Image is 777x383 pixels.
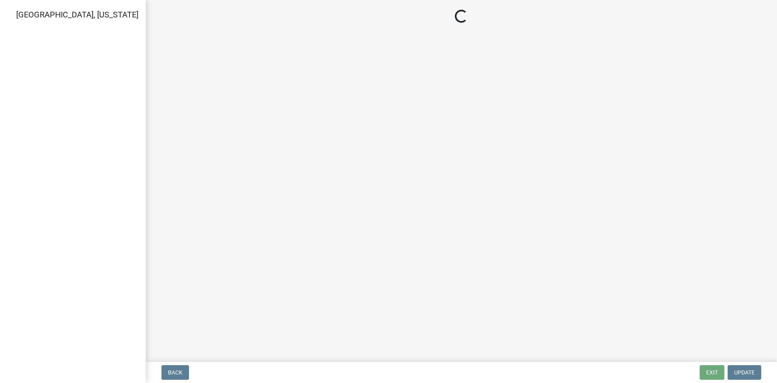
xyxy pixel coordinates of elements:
[168,369,183,376] span: Back
[700,365,724,380] button: Exit
[161,365,189,380] button: Back
[728,365,761,380] button: Update
[734,369,755,376] span: Update
[16,10,138,19] span: [GEOGRAPHIC_DATA], [US_STATE]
